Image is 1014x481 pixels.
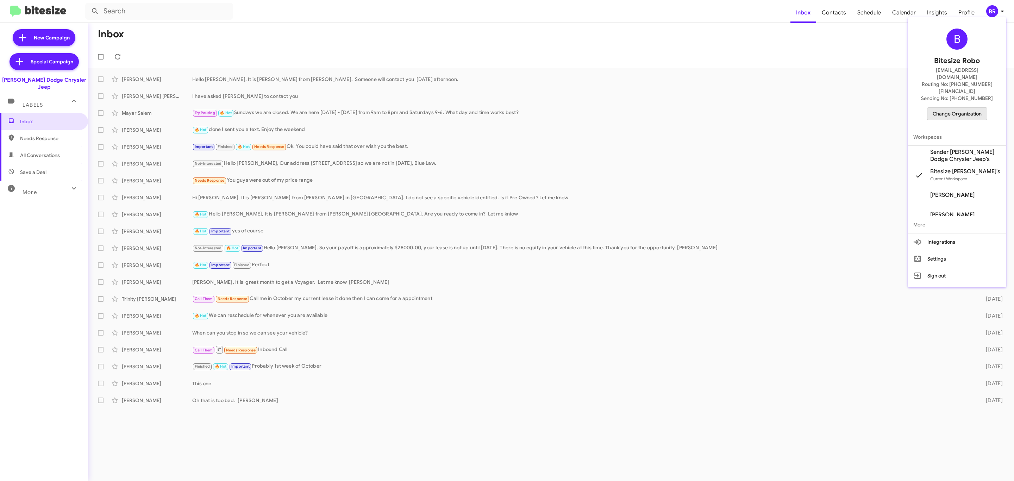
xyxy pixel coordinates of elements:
[930,149,1001,163] span: Sender [PERSON_NAME] Dodge Chrysler Jeep's
[934,55,980,67] span: Bitesize Robo
[916,81,998,95] span: Routing No: [PHONE_NUMBER][FINANCIAL_ID]
[908,233,1006,250] button: Integrations
[946,29,968,50] div: B
[908,129,1006,145] span: Workspaces
[927,107,987,120] button: Change Organization
[930,168,1000,175] span: Bitesize [PERSON_NAME]'s
[930,211,975,218] span: [PERSON_NAME]
[933,108,982,120] span: Change Organization
[930,176,967,181] span: Current Workspace
[930,192,975,199] span: [PERSON_NAME]
[916,67,998,81] span: [EMAIL_ADDRESS][DOMAIN_NAME]
[908,216,1006,233] span: More
[908,250,1006,267] button: Settings
[921,95,993,102] span: Sending No: [PHONE_NUMBER]
[908,267,1006,284] button: Sign out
